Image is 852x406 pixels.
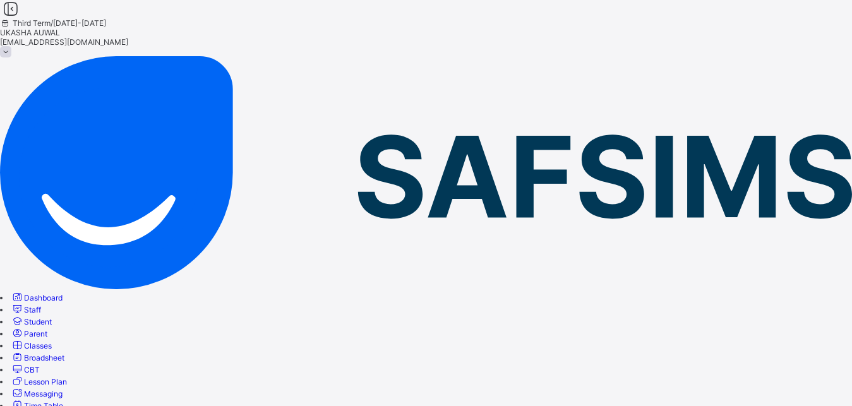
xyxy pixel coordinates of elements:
span: CBT [24,365,40,374]
span: Lesson Plan [24,377,67,386]
span: Classes [24,341,52,350]
a: Dashboard [11,293,63,302]
span: Parent [24,329,47,338]
span: Staff [24,305,41,314]
a: Parent [11,329,47,338]
a: Broadsheet [11,353,64,362]
a: CBT [11,365,40,374]
a: Lesson Plan [11,377,67,386]
a: Classes [11,341,52,350]
a: Staff [11,305,41,314]
span: Student [24,317,52,326]
a: Student [11,317,52,326]
a: Messaging [11,389,63,398]
span: Broadsheet [24,353,64,362]
span: Dashboard [24,293,63,302]
span: Messaging [24,389,63,398]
